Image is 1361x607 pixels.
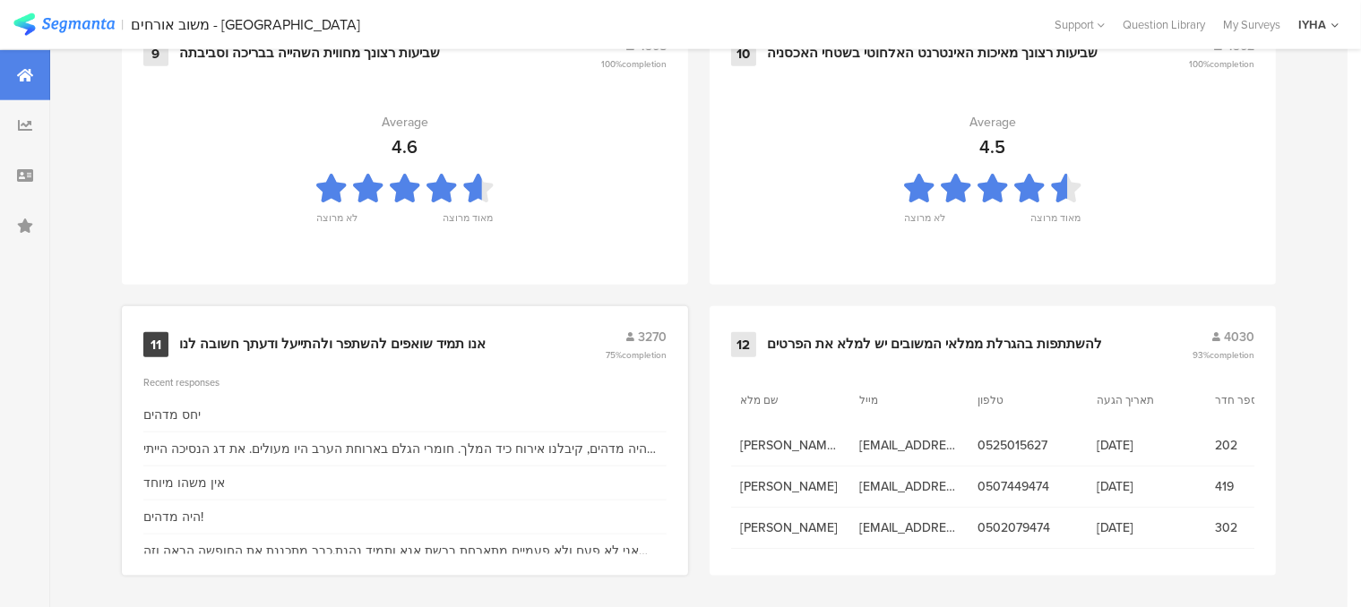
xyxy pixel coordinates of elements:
div: יחס מדהים [143,406,201,424]
div: Average [382,113,428,132]
div: 4.6 [392,133,418,160]
div: שביעות רצונך מחווית השהייה בבריכה וסביבתה [179,45,440,63]
span: [EMAIL_ADDRESS][DOMAIN_NAME] [859,518,960,537]
div: מאוד מרוצה [1031,210,1081,235]
span: 93% [1193,348,1254,362]
span: completion [1210,57,1254,71]
span: [EMAIL_ADDRESS][DOMAIN_NAME] [859,436,960,455]
div: 9 [143,41,168,66]
div: 4.5 [980,133,1006,160]
div: לא מרוצה [905,210,946,235]
div: משוב אורחים - [GEOGRAPHIC_DATA] [132,16,361,33]
a: Question Library [1114,16,1214,33]
span: 0525015627 [978,436,1079,455]
div: אין משהו מיוחד [143,474,225,492]
div: לא מרוצה [317,210,358,235]
div: Average [969,113,1016,132]
div: 10 [731,41,756,66]
span: [DATE] [1097,477,1198,496]
span: 100% [1189,57,1254,71]
div: Recent responses [143,375,667,389]
span: 75% [606,348,667,362]
div: אני לא פעם ולא פעמיים מתארחת ברשת אנא ותמיד נהנת.כבר מתכננת את החופשה הבאה וזה תמיד מינימום שבעה ... [143,542,667,560]
span: completion [1210,348,1254,362]
span: 302 [1215,518,1316,537]
span: 3270 [638,328,667,346]
div: 11 [143,332,168,357]
section: תאריך הגעה [1097,392,1177,408]
div: להשתתפות בהגרלת ממלאי המשובים יש למלא את הפרטים [767,336,1102,354]
span: 202 [1215,436,1316,455]
img: segmanta logo [13,13,115,36]
span: completion [622,348,667,362]
section: מייל [859,392,940,408]
div: אנו תמיד שואפים להשתפר ולהתייעל ודעתך חשובה לנו [179,336,486,354]
span: completion [622,57,667,71]
span: 100% [601,57,667,71]
span: 0507449474 [978,477,1079,496]
div: IYHA [1298,16,1326,33]
div: 12 [731,332,756,357]
section: מספר חדר [1215,392,1296,408]
span: 4030 [1224,328,1254,346]
span: [PERSON_NAME] [PERSON_NAME] [740,436,841,455]
a: My Surveys [1214,16,1289,33]
span: 419 [1215,477,1316,496]
div: | [122,14,125,35]
div: שביעות רצונך מאיכות האינטרנט האלחוטי בשטחי האכסניה [767,45,1098,63]
span: 0502079474 [978,518,1079,537]
div: Support [1055,11,1105,38]
span: [DATE] [1097,518,1198,537]
div: מאוד מרוצה [444,210,494,235]
div: היה מדהים, קיבלנו אירוח כיד המלך. חומרי הגלם בארוחת הערב היו מעולים. את דג הנסיכה הייתי משרה בלימ... [143,440,667,458]
section: טלפון [978,392,1058,408]
span: [DATE] [1097,436,1198,455]
span: [PERSON_NAME] [740,518,841,537]
section: שם מלא [740,392,821,408]
span: [PERSON_NAME] [740,477,841,496]
span: [EMAIL_ADDRESS][DOMAIN_NAME] [859,477,960,496]
div: היה מדהים! [143,508,203,526]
